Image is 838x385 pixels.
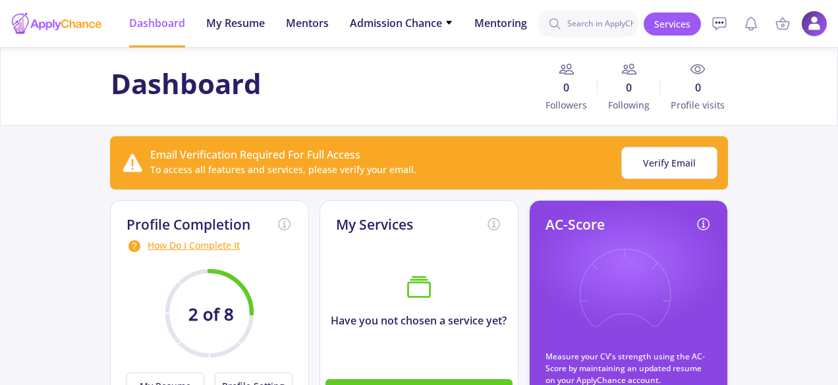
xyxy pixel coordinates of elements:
[621,147,717,179] button: Verify Email
[206,15,265,31] span: My Resume
[598,98,660,112] span: Following
[150,147,416,163] div: Email Verification Required For Full Access
[535,80,598,95] span: 0
[336,217,413,233] h2: My Services
[535,98,598,112] span: Followers
[538,11,638,37] input: Search in ApplyChance
[474,15,527,31] span: Mentoring
[111,67,262,100] h1: Dashboard
[598,80,660,95] span: 0
[320,313,518,328] p: Have you not chosen a service yet?
[545,217,605,233] h2: AC-Score
[150,163,416,176] div: To access all features and services, please verify your email.
[644,13,701,36] a: Services
[350,15,453,31] span: Admission Chance
[126,217,250,233] h2: Profile Completion
[129,15,185,31] span: Dashboard
[660,80,727,95] span: 0
[286,15,329,31] span: Mentors
[188,303,234,326] text: 2 of 8
[660,98,727,112] span: Profile visits
[126,238,293,254] div: How Do I Complete It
